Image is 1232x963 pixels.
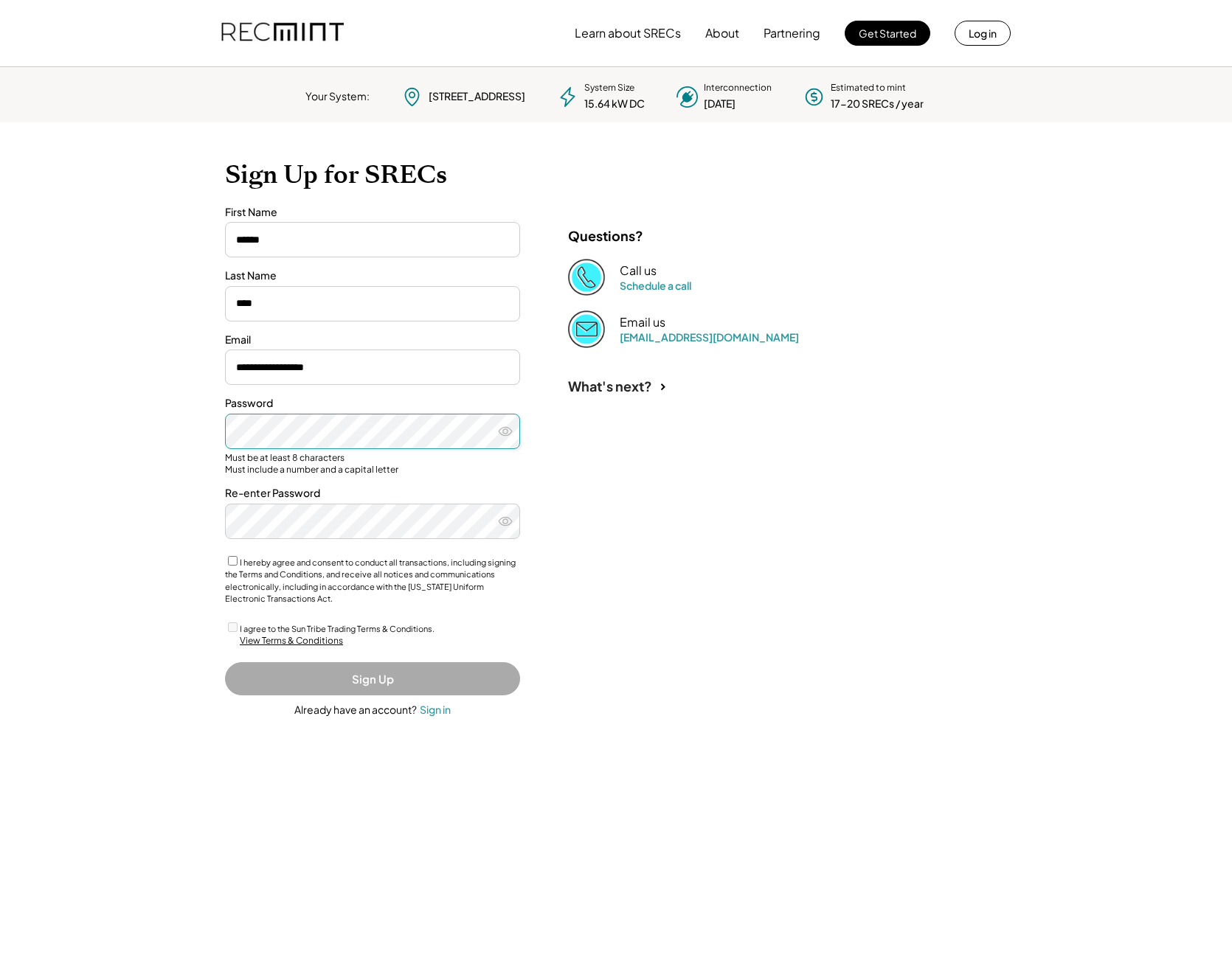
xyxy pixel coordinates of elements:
div: 15.64 kW DC [584,97,645,111]
button: About [705,18,739,48]
div: Re-enter Password [225,486,520,501]
div: Call us [620,263,657,279]
div: First Name [225,205,520,220]
div: Already have an account? [294,703,417,717]
h1: Sign Up for SRECs [225,159,1007,190]
div: [STREET_ADDRESS] [429,89,525,104]
div: Email us [620,315,665,330]
div: Sign in [420,703,451,716]
div: Your System: [305,89,370,104]
div: Password [225,396,520,411]
img: Phone%20copy%403x.png [568,259,605,296]
div: Interconnection [704,82,772,94]
button: Sign Up [225,662,520,695]
div: Last Name [225,268,520,283]
button: Partnering [764,18,820,48]
button: Get Started [845,21,930,46]
a: Schedule a call [620,279,691,292]
div: Questions? [568,227,643,244]
img: recmint-logotype%403x.png [221,8,344,58]
div: Estimated to mint [831,82,906,94]
button: Learn about SRECs [575,18,681,48]
a: [EMAIL_ADDRESS][DOMAIN_NAME] [620,330,799,344]
div: What's next? [568,378,652,394]
div: Email [225,333,520,347]
label: I hereby agree and consent to conduct all transactions, including signing the Terms and Condition... [225,557,516,604]
label: I agree to the Sun Tribe Trading Terms & Conditions. [240,624,435,633]
img: Email%202%403x.png [568,310,605,347]
div: View Terms & Conditions [240,635,343,647]
div: System Size [584,82,634,94]
div: [DATE] [704,97,736,111]
button: Log in [955,21,1011,46]
div: 17-20 SRECs / year [831,97,924,111]
div: Must be at least 8 characters Must include a number and a capital letter [225,452,520,475]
